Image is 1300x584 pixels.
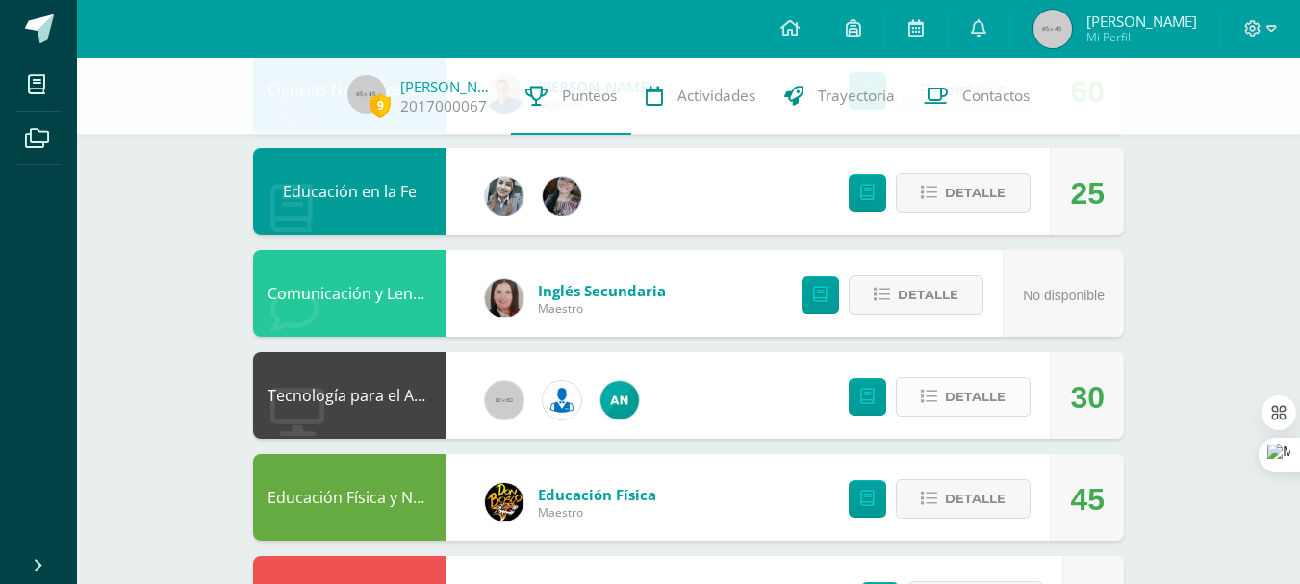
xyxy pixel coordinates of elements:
a: Trayectoria [770,58,909,135]
div: 45 [1070,456,1105,543]
span: Detalle [945,481,1006,517]
span: Detalle [945,379,1006,415]
a: Actividades [631,58,770,135]
div: Comunicación y Lenguaje, Idioma Extranjero Inglés [253,250,446,337]
img: 05ee8f3aa2e004bc19e84eb2325bd6d4.png [600,381,639,419]
a: [PERSON_NAME] [400,77,497,96]
span: Contactos [962,86,1030,106]
img: 8322e32a4062cfa8b237c59eedf4f548.png [543,177,581,216]
button: Detalle [849,275,983,315]
img: cba4c69ace659ae4cf02a5761d9a2473.png [485,177,523,216]
div: Tecnología para el Aprendizaje y la Comunicación (Informática) [253,352,446,439]
span: 9 [370,93,391,117]
img: 6ed6846fa57649245178fca9fc9a58dd.png [543,381,581,419]
a: Punteos [511,58,631,135]
img: 8af0450cf43d44e38c4a1497329761f3.png [485,279,523,317]
div: Educación en la Fe [253,148,446,235]
span: Detalle [898,277,958,313]
img: eda3c0d1caa5ac1a520cf0290d7c6ae4.png [485,483,523,521]
button: Detalle [896,479,1031,519]
span: Educación Física [538,485,656,504]
span: Punteos [562,86,617,106]
span: [PERSON_NAME] [1086,12,1197,31]
button: Detalle [896,377,1031,417]
span: Maestro [538,300,666,317]
span: Inglés Secundaria [538,281,666,300]
div: 25 [1070,150,1105,237]
img: 45x45 [347,75,386,114]
img: 45x45 [1033,10,1072,48]
span: Trayectoria [818,86,895,106]
a: Contactos [909,58,1044,135]
span: Mi Perfil [1086,29,1197,45]
div: 30 [1070,354,1105,441]
div: Educación Física y Natación [253,454,446,541]
span: No disponible [1023,288,1105,303]
span: Actividades [677,86,755,106]
a: 2017000067 [400,96,487,116]
span: Detalle [945,175,1006,211]
img: 60x60 [485,381,523,419]
span: Maestro [538,504,656,521]
button: Detalle [896,173,1031,213]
